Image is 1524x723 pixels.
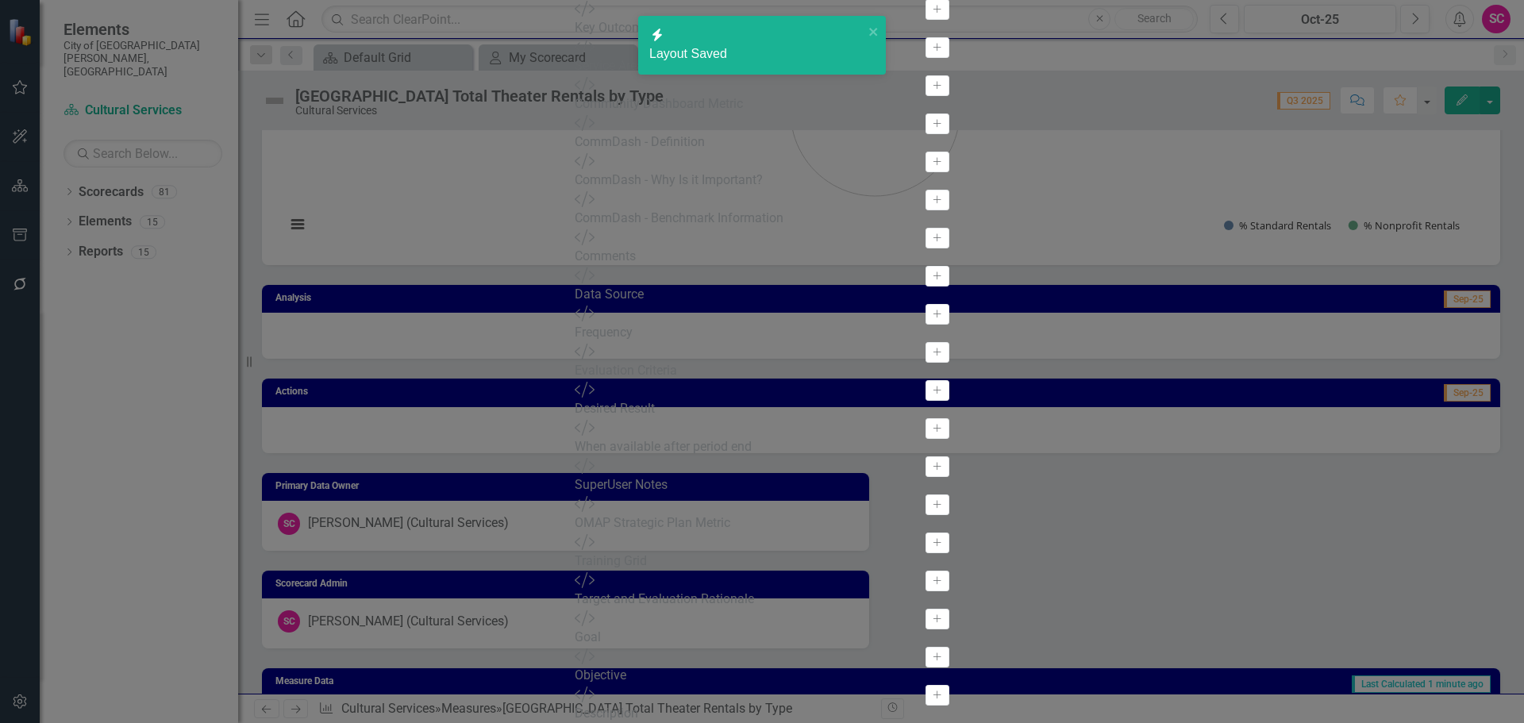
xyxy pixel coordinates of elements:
[575,248,949,266] div: Comments
[575,705,949,723] div: Description
[575,400,949,418] div: Desired Result
[575,95,949,113] div: Community Dashboard Metric
[575,362,949,380] div: Evaluation Criteria
[575,57,949,75] div: Service Area
[575,629,949,647] div: Goal
[868,22,879,40] button: close
[575,324,949,342] div: Frequency
[575,286,949,304] div: Data Source
[575,19,949,37] div: Key Outcome
[575,552,949,571] div: Training Grid
[575,210,949,228] div: CommDash - Benchmark Information
[575,514,949,533] div: OMAP Strategic Plan Metric
[575,171,949,190] div: CommDash - Why Is it Important?
[575,133,949,152] div: CommDash - Definition
[575,590,949,609] div: Target and Evaluation Rationale
[575,667,949,685] div: Objective
[575,438,949,456] div: When available after period end
[575,476,949,494] div: SuperUser Notes
[649,45,864,63] div: Layout Saved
